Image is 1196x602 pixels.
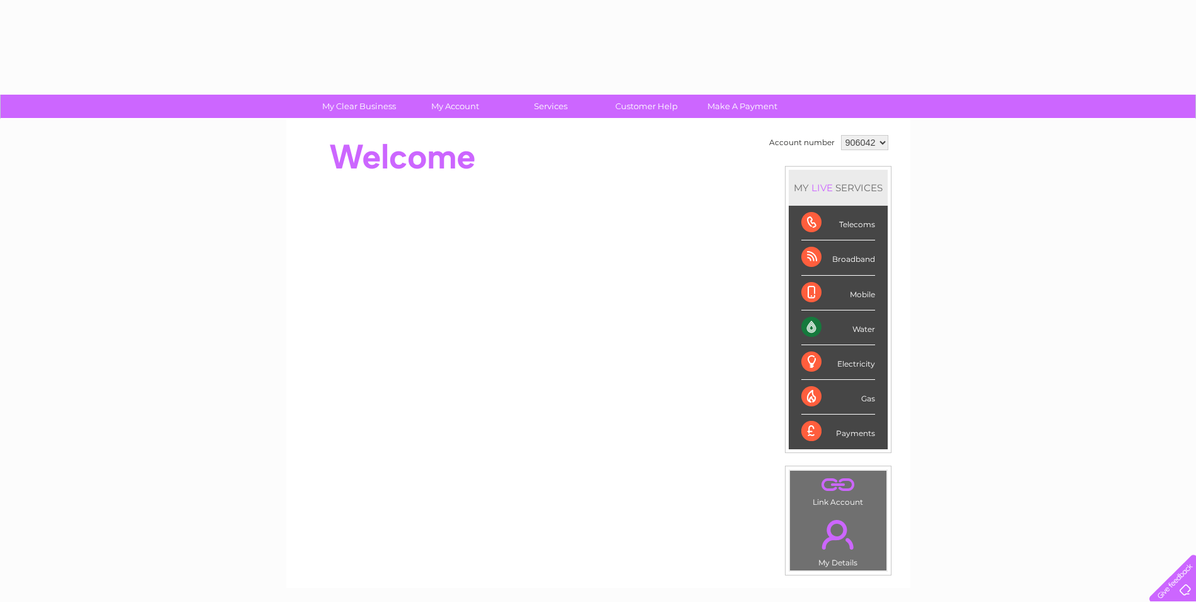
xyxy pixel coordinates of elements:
a: Customer Help [595,95,699,118]
td: Account number [766,132,838,153]
div: Telecoms [801,206,875,240]
div: Gas [801,380,875,415]
td: My Details [789,509,887,571]
a: My Account [403,95,507,118]
div: Broadband [801,240,875,275]
a: My Clear Business [307,95,411,118]
a: Services [499,95,603,118]
a: . [793,512,883,557]
div: MY SERVICES [789,170,888,206]
div: LIVE [809,182,835,194]
div: Mobile [801,276,875,310]
div: Electricity [801,345,875,380]
a: Make A Payment [690,95,794,118]
td: Link Account [789,470,887,510]
a: . [793,474,883,496]
div: Water [801,310,875,345]
div: Payments [801,415,875,449]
